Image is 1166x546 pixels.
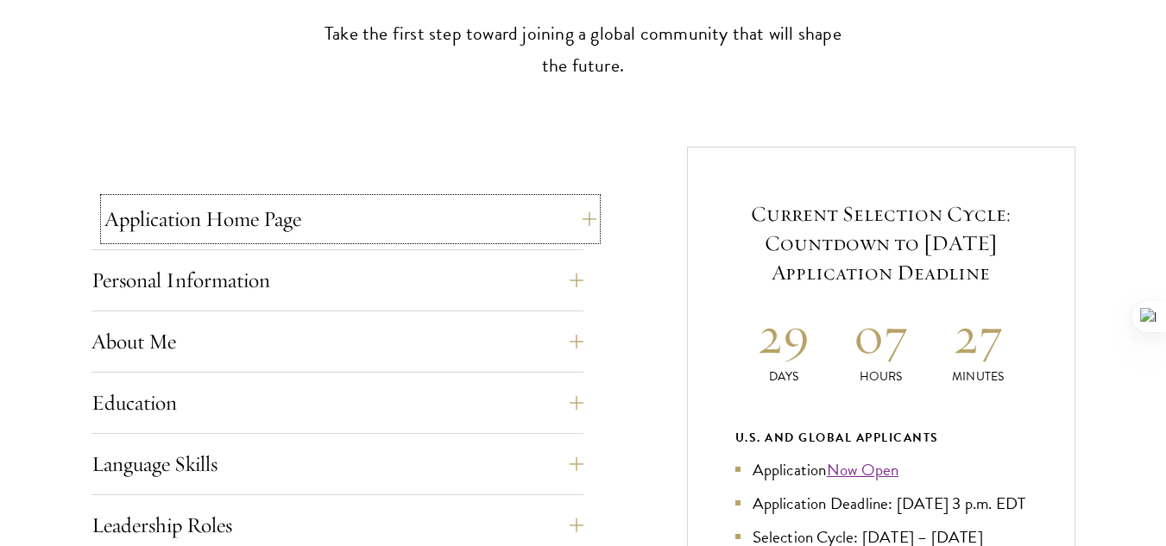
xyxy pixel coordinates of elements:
li: Application [735,457,1027,482]
h2: 29 [735,303,833,367]
p: Hours [832,367,930,386]
li: Application Deadline: [DATE] 3 p.m. EDT [735,491,1027,516]
button: Language Skills [91,443,583,485]
div: U.S. and Global Applicants [735,427,1027,449]
h2: 27 [930,303,1027,367]
button: About Me [91,321,583,362]
button: Education [91,382,583,424]
h2: 07 [832,303,930,367]
button: Personal Information [91,260,583,301]
p: Days [735,367,833,386]
button: Leadership Roles [91,505,583,546]
h5: Current Selection Cycle: Countdown to [DATE] Application Deadline [735,199,1027,287]
p: Take the first step toward joining a global community that will shape the future. [316,18,851,82]
p: Minutes [930,367,1027,386]
a: Now Open [827,457,899,482]
button: Application Home Page [104,198,596,240]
